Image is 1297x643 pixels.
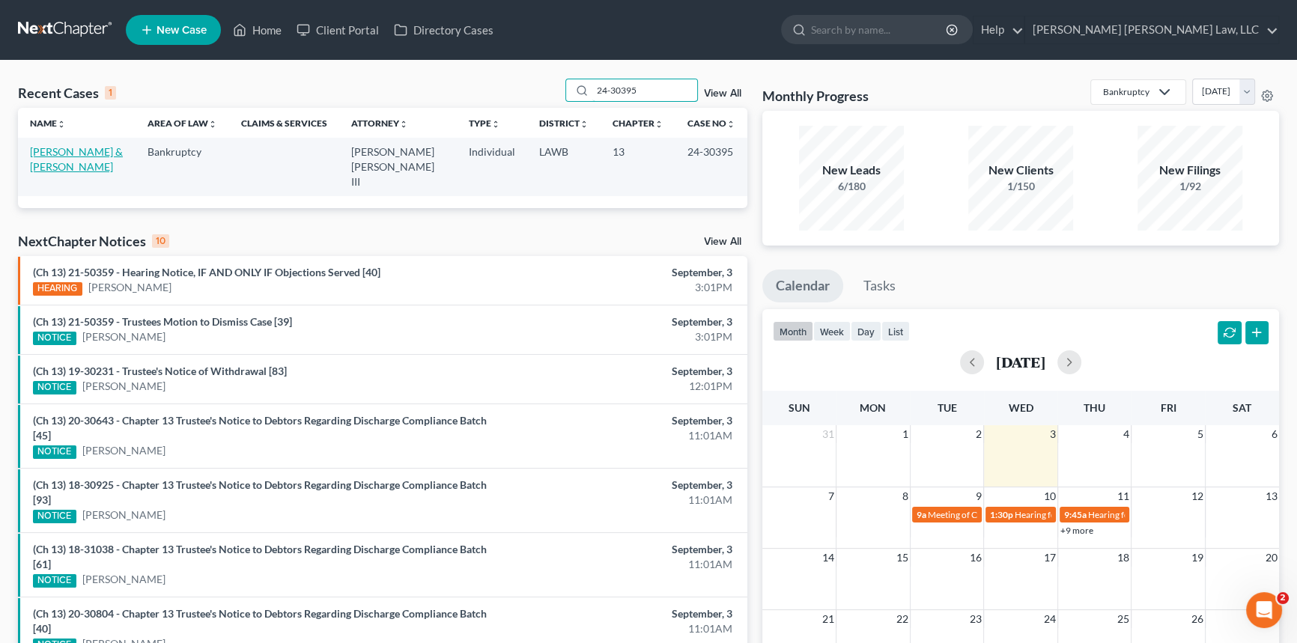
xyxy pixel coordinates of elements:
a: Nameunfold_more [30,118,66,129]
td: [PERSON_NAME] [PERSON_NAME] III [339,138,457,195]
span: 25 [1116,610,1131,628]
h3: Monthly Progress [762,87,869,105]
a: Home [225,16,289,43]
span: Wed [1008,401,1033,414]
a: (Ch 13) 19-30231 - Trustee's Notice of Withdrawal [83] [33,365,287,377]
div: Recent Cases [18,84,116,102]
a: [PERSON_NAME] [82,379,165,394]
span: 18 [1116,549,1131,567]
span: 26 [1190,610,1205,628]
span: 9 [974,487,983,505]
div: HEARING [33,282,82,296]
h2: [DATE] [996,354,1045,370]
td: 13 [601,138,675,195]
div: 11:01AM [509,557,732,572]
div: NOTICE [33,381,76,394]
div: 3:01PM [509,280,732,295]
th: Claims & Services [229,108,339,138]
span: 2 [1277,592,1289,604]
div: 3:01PM [509,329,732,344]
i: unfold_more [654,120,663,129]
span: Thu [1084,401,1105,414]
i: unfold_more [208,120,217,129]
input: Search by name... [592,79,697,101]
span: 12 [1190,487,1205,505]
i: unfold_more [580,120,589,129]
iframe: Intercom live chat [1246,592,1282,628]
div: 11:01AM [509,621,732,636]
div: September, 3 [509,413,732,428]
span: Sat [1233,401,1251,414]
a: View All [704,237,741,247]
i: unfold_more [399,120,408,129]
span: 7 [827,487,836,505]
a: [PERSON_NAME] [82,329,165,344]
div: September, 3 [509,542,732,557]
a: Chapterunfold_more [613,118,663,129]
div: September, 3 [509,478,732,493]
span: 15 [895,549,910,567]
a: [PERSON_NAME] [82,572,165,587]
div: New Leads [799,162,904,179]
span: 6 [1270,425,1279,443]
td: Individual [457,138,527,195]
span: Tue [937,401,956,414]
a: [PERSON_NAME] [88,280,171,295]
div: NOTICE [33,574,76,588]
a: Districtunfold_more [539,118,589,129]
i: unfold_more [726,120,735,129]
span: 13 [1264,487,1279,505]
div: 11:01AM [509,493,732,508]
button: month [773,321,813,341]
a: Client Portal [289,16,386,43]
span: Hearing for [PERSON_NAME] [1015,509,1132,520]
span: 10 [1042,487,1057,505]
a: +9 more [1060,525,1093,536]
a: Case Nounfold_more [687,118,735,129]
span: 16 [968,549,983,567]
a: [PERSON_NAME] & [PERSON_NAME] [30,145,123,173]
div: September, 3 [509,265,732,280]
div: September, 3 [509,364,732,379]
span: 24 [1042,610,1057,628]
a: (Ch 13) 21-50359 - Hearing Notice, IF AND ONLY IF Objections Served [40] [33,266,380,278]
div: NOTICE [33,332,76,345]
div: 11:01AM [509,428,732,443]
div: 6/180 [799,179,904,194]
div: 12:01PM [509,379,732,394]
div: September, 3 [509,606,732,621]
span: 14 [821,549,836,567]
span: Mon [860,401,886,414]
span: 2 [974,425,983,443]
span: New Case [157,25,207,36]
a: [PERSON_NAME] [PERSON_NAME] Law, LLC [1025,16,1278,43]
span: 4 [1122,425,1131,443]
span: Fri [1161,401,1176,414]
button: day [851,321,881,341]
span: 31 [821,425,836,443]
span: 21 [821,610,836,628]
div: NOTICE [33,510,76,523]
div: NOTICE [33,445,76,459]
span: 20 [1264,549,1279,567]
div: New Clients [968,162,1073,179]
span: 23 [968,610,983,628]
a: Help [973,16,1024,43]
a: Typeunfold_more [469,118,500,129]
span: Hearing for [PERSON_NAME] & [PERSON_NAME] [1088,509,1284,520]
a: (Ch 13) 18-30925 - Chapter 13 Trustee's Notice to Debtors Regarding Discharge Compliance Batch [93] [33,478,487,506]
div: 1/92 [1137,179,1242,194]
a: [PERSON_NAME] [82,508,165,522]
a: Calendar [762,269,843,302]
div: September, 3 [509,314,732,329]
div: 1/150 [968,179,1073,194]
span: Meeting of Creditors for [PERSON_NAME] [928,509,1094,520]
a: (Ch 13) 20-30804 - Chapter 13 Trustee's Notice to Debtors Regarding Discharge Compliance Batch [40] [33,607,487,635]
div: 1 [105,86,116,100]
a: (Ch 13) 21-50359 - Trustees Motion to Dismiss Case [39] [33,315,292,328]
a: Tasks [850,269,909,302]
span: 9a [917,509,926,520]
a: (Ch 13) 20-30643 - Chapter 13 Trustee's Notice to Debtors Regarding Discharge Compliance Batch [45] [33,414,487,442]
span: Sun [789,401,810,414]
div: NextChapter Notices [18,232,169,250]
